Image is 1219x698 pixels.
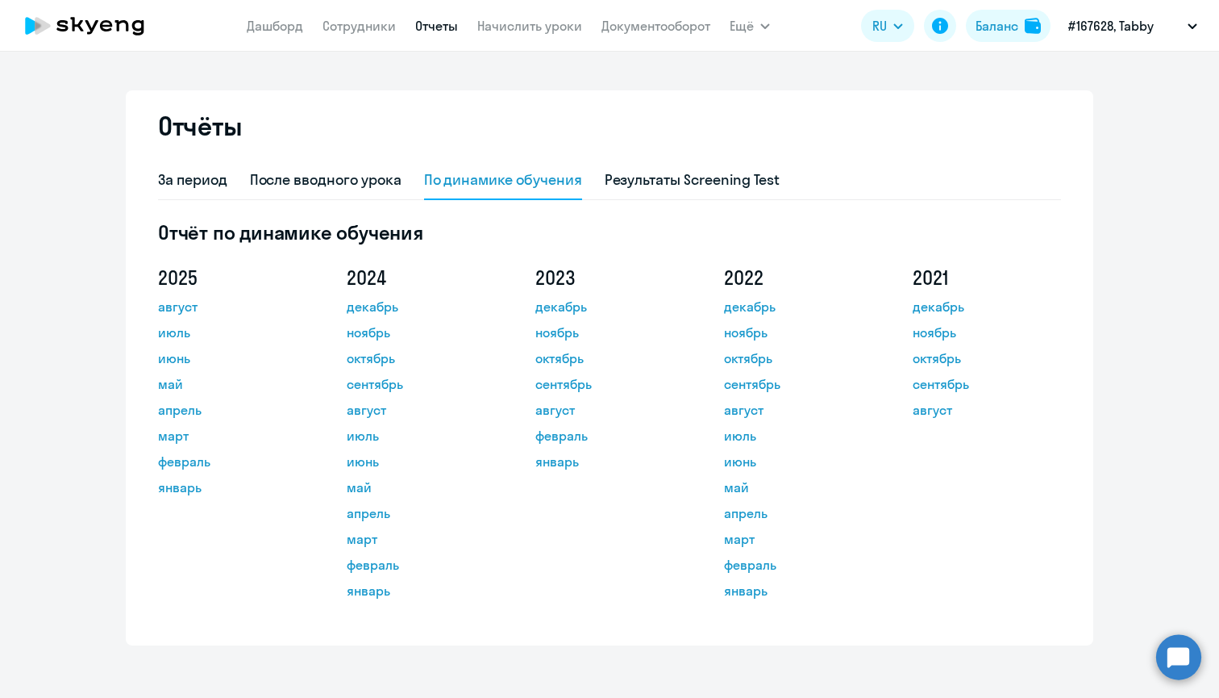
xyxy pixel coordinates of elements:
img: balance [1025,18,1041,34]
a: май [158,374,303,394]
a: октябрь [913,349,1058,368]
a: сентябрь [535,374,680,394]
a: Документооборот [601,18,710,34]
button: Ещё [730,10,770,42]
a: июль [724,426,869,445]
a: декабрь [535,297,680,316]
a: декабрь [724,297,869,316]
a: февраль [535,426,680,445]
a: Дашборд [247,18,303,34]
h5: Отчёт по динамике обучения [158,219,1061,245]
a: август [158,297,303,316]
p: #167628, Tabby [1068,16,1154,36]
a: ноябрь [347,323,492,342]
a: февраль [347,555,492,575]
a: ноябрь [913,323,1058,342]
span: Ещё [730,16,754,36]
a: ноябрь [535,323,680,342]
a: август [724,400,869,420]
button: #167628, Tabby [1060,6,1205,45]
a: май [724,478,869,497]
a: Сотрудники [322,18,396,34]
h2: Отчёты [158,110,242,142]
button: RU [861,10,914,42]
a: апрель [347,504,492,523]
h5: 2023 [535,265,680,290]
a: июнь [158,349,303,368]
div: По динамике обучения [424,169,582,190]
button: Балансbalance [966,10,1051,42]
a: октябрь [347,349,492,368]
a: июль [347,426,492,445]
a: октябрь [535,349,680,368]
a: апрель [724,504,869,523]
span: RU [872,16,887,36]
a: август [535,400,680,420]
a: июнь [347,452,492,471]
a: июнь [724,452,869,471]
h5: 2021 [913,265,1058,290]
a: январь [347,581,492,600]
div: После вводного урока [250,169,401,190]
a: март [158,426,303,445]
a: февраль [724,555,869,575]
a: ноябрь [724,323,869,342]
a: июль [158,323,303,342]
a: декабрь [347,297,492,316]
h5: 2022 [724,265,869,290]
a: январь [535,452,680,471]
a: январь [724,581,869,600]
a: январь [158,478,303,497]
div: Результаты Screening Test [605,169,780,190]
a: август [913,400,1058,420]
a: Начислить уроки [477,18,582,34]
a: март [724,529,869,549]
a: сентябрь [913,374,1058,394]
div: Баланс [976,16,1018,36]
a: Отчеты [415,18,458,34]
a: февраль [158,452,303,471]
h5: 2025 [158,265,303,290]
a: май [347,478,492,497]
a: август [347,400,492,420]
a: март [347,529,492,549]
h5: 2024 [347,265,492,290]
a: сентябрь [724,374,869,394]
a: декабрь [913,297,1058,316]
a: апрель [158,400,303,420]
a: октябрь [724,349,869,368]
div: За период [158,169,227,190]
a: сентябрь [347,374,492,394]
